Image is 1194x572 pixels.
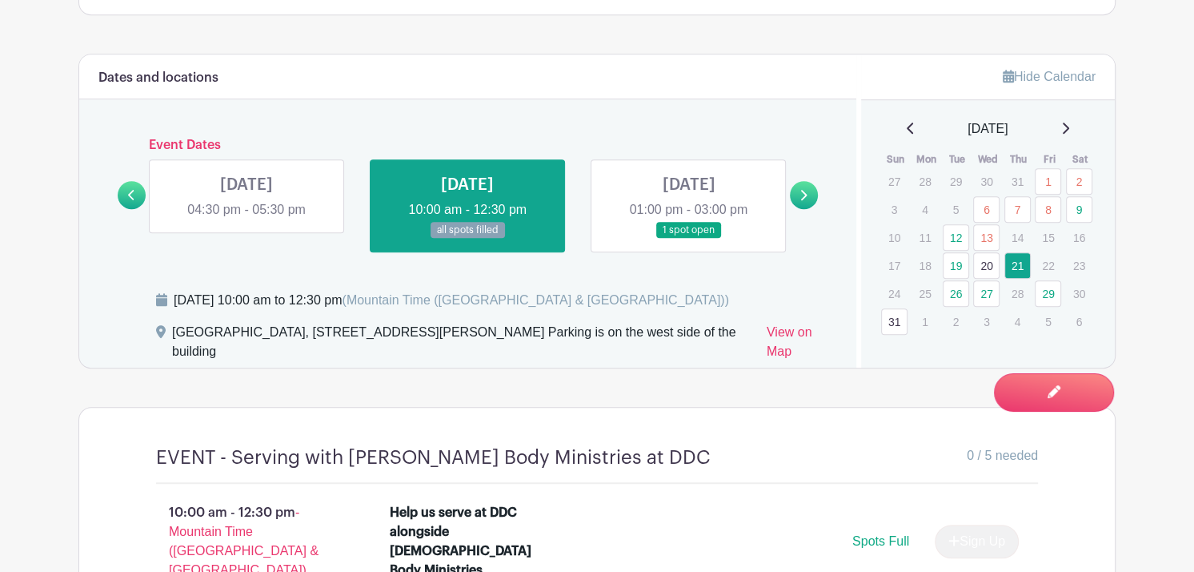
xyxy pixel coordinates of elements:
[880,151,912,167] th: Sun
[1004,196,1031,223] a: 7
[881,281,908,306] p: 24
[1035,253,1061,278] p: 22
[943,280,969,307] a: 26
[1004,309,1031,334] p: 4
[98,70,218,86] h6: Dates and locations
[972,151,1004,167] th: Wed
[1003,70,1096,83] a: Hide Calendar
[912,225,938,250] p: 11
[881,225,908,250] p: 10
[1004,281,1031,306] p: 28
[1035,280,1061,307] a: 29
[881,308,908,335] a: 31
[973,196,1000,223] a: 6
[1035,196,1061,223] a: 8
[156,446,711,469] h4: EVENT - Serving with [PERSON_NAME] Body Ministries at DDC
[1004,225,1031,250] p: 14
[912,253,938,278] p: 18
[973,169,1000,194] p: 30
[912,197,938,222] p: 4
[881,253,908,278] p: 17
[1035,309,1061,334] p: 5
[973,224,1000,251] a: 13
[767,323,837,368] a: View on Map
[852,534,909,548] span: Spots Full
[943,197,969,222] p: 5
[1004,252,1031,279] a: 21
[1066,281,1092,306] p: 30
[912,169,938,194] p: 28
[172,323,754,368] div: [GEOGRAPHIC_DATA], [STREET_ADDRESS][PERSON_NAME] Parking is on the west side of the building
[1035,225,1061,250] p: 15
[943,309,969,334] p: 2
[1034,151,1065,167] th: Fri
[1066,225,1092,250] p: 16
[1066,253,1092,278] p: 23
[942,151,973,167] th: Tue
[342,293,728,307] span: (Mountain Time ([GEOGRAPHIC_DATA] & [GEOGRAPHIC_DATA]))
[146,138,790,153] h6: Event Dates
[973,309,1000,334] p: 3
[911,151,942,167] th: Mon
[1066,196,1092,223] a: 9
[1035,168,1061,195] a: 1
[943,224,969,251] a: 12
[881,197,908,222] p: 3
[973,280,1000,307] a: 27
[1004,151,1035,167] th: Thu
[174,291,729,310] div: [DATE] 10:00 am to 12:30 pm
[968,119,1008,139] span: [DATE]
[912,281,938,306] p: 25
[943,252,969,279] a: 19
[1004,169,1031,194] p: 31
[943,169,969,194] p: 29
[881,169,908,194] p: 27
[1066,309,1092,334] p: 6
[973,252,1000,279] a: 20
[1065,151,1096,167] th: Sat
[967,446,1038,465] span: 0 / 5 needed
[1066,168,1092,195] a: 2
[912,309,938,334] p: 1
